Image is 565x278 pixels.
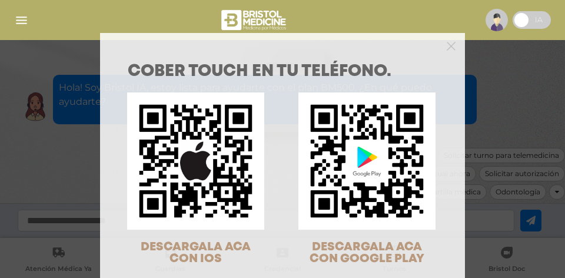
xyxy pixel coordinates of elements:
button: Close [447,40,456,51]
img: qr-code [298,92,436,230]
span: DESCARGALA ACA CON GOOGLE PLAY [310,241,424,264]
span: DESCARGALA ACA CON IOS [141,241,251,264]
h1: COBER TOUCH en tu teléfono. [128,64,437,80]
img: qr-code [127,92,264,230]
